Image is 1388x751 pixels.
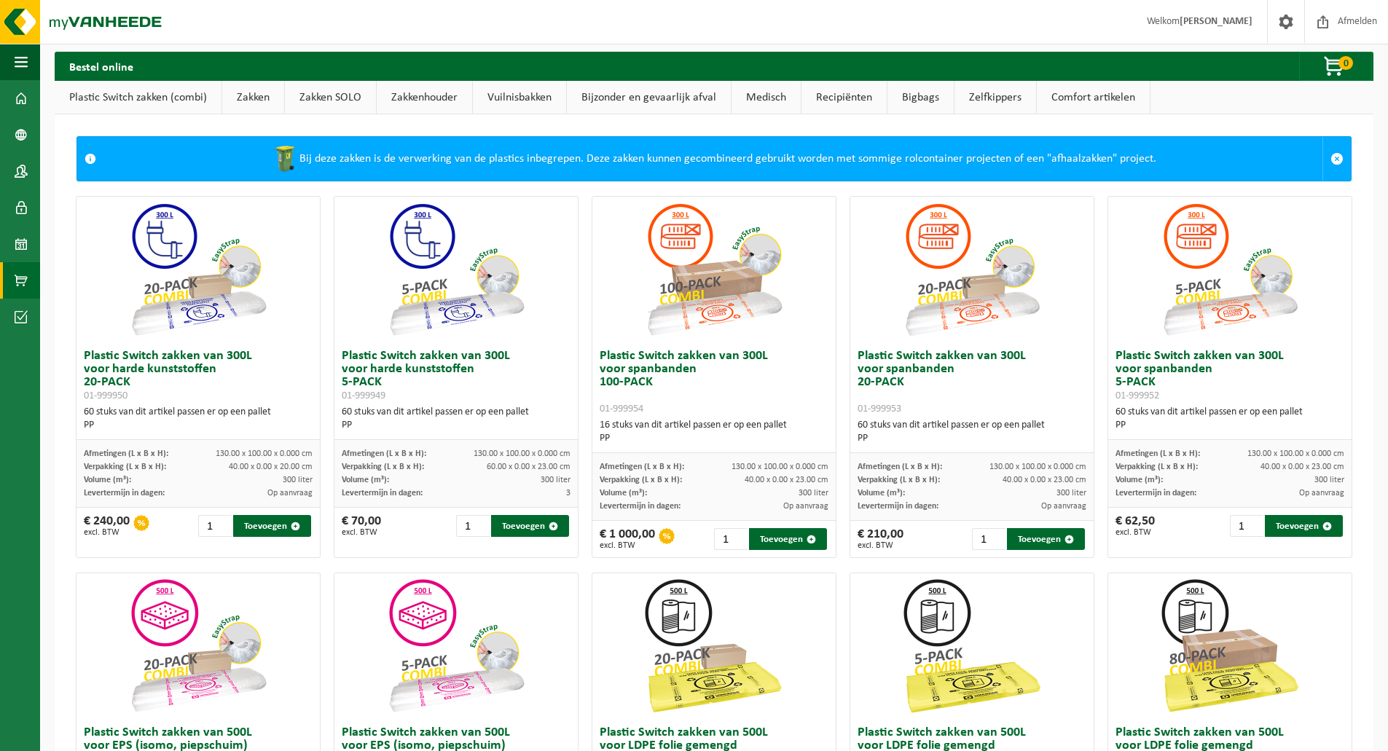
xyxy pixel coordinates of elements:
a: Zakken SOLO [285,81,376,114]
div: 60 stuks van dit artikel passen er op een pallet [84,406,313,432]
h3: Plastic Switch zakken van 300L voor harde kunststoffen 5-PACK [342,350,571,402]
span: 130.00 x 100.00 x 0.000 cm [989,463,1086,471]
span: 300 liter [799,489,828,498]
span: Op aanvraag [1299,489,1344,498]
input: 1 [714,528,748,550]
img: 01-999952 [1157,197,1303,342]
span: excl. BTW [1116,528,1155,537]
img: 01-999949 [383,197,529,342]
div: € 1 000,00 [600,528,655,550]
span: 300 liter [1056,489,1086,498]
button: Toevoegen [1265,515,1343,537]
button: 0 [1299,52,1372,81]
span: 40.00 x 0.00 x 23.00 cm [1260,463,1344,471]
span: Afmetingen (L x B x H): [858,463,942,471]
img: 01-999964 [641,573,787,719]
a: Plastic Switch zakken (combi) [55,81,221,114]
span: excl. BTW [600,541,655,550]
div: € 240,00 [84,515,130,537]
input: 1 [1230,515,1263,537]
a: Sluit melding [1322,137,1351,181]
h3: Plastic Switch zakken van 300L voor spanbanden 5-PACK [1116,350,1344,402]
span: 0 [1338,56,1353,70]
div: € 62,50 [1116,515,1155,537]
img: 01-999956 [125,573,271,719]
span: Verpakking (L x B x H): [84,463,166,471]
span: 40.00 x 0.00 x 20.00 cm [229,463,313,471]
span: 130.00 x 100.00 x 0.000 cm [474,449,571,458]
span: Volume (m³): [858,489,905,498]
img: 01-999953 [899,197,1045,342]
span: 01-999952 [1116,390,1159,401]
button: Toevoegen [491,515,569,537]
div: € 210,00 [858,528,903,550]
div: PP [342,419,571,432]
span: 130.00 x 100.00 x 0.000 cm [216,449,313,458]
span: 130.00 x 100.00 x 0.000 cm [1247,449,1344,458]
span: excl. BTW [84,528,130,537]
span: Levertermijn in dagen: [1116,489,1196,498]
a: Bigbags [887,81,954,114]
h3: Plastic Switch zakken van 300L voor spanbanden 20-PACK [858,350,1086,415]
span: Volume (m³): [342,476,389,484]
span: Levertermijn in dagen: [342,489,423,498]
h3: Plastic Switch zakken van 300L voor spanbanden 100-PACK [600,350,828,415]
div: 60 stuks van dit artikel passen er op een pallet [858,419,1086,445]
span: Afmetingen (L x B x H): [84,449,168,458]
span: Verpakking (L x B x H): [600,476,682,484]
span: Volume (m³): [1116,476,1163,484]
div: Bij deze zakken is de verwerking van de plastics inbegrepen. Deze zakken kunnen gecombineerd gebr... [103,137,1322,181]
span: Afmetingen (L x B x H): [1116,449,1200,458]
div: PP [1116,419,1344,432]
span: 40.00 x 0.00 x 23.00 cm [745,476,828,484]
img: 01-999954 [641,197,787,342]
button: Toevoegen [233,515,311,537]
span: excl. BTW [858,541,903,550]
a: Zakkenhouder [377,81,472,114]
img: 01-999968 [1157,573,1303,719]
h2: Bestel online [55,52,148,80]
a: Medisch [732,81,801,114]
a: Zakken [222,81,284,114]
h3: Plastic Switch zakken van 300L voor harde kunststoffen 20-PACK [84,350,313,402]
a: Comfort artikelen [1037,81,1150,114]
a: Bijzonder en gevaarlijk afval [567,81,731,114]
span: excl. BTW [342,528,381,537]
span: 01-999954 [600,404,643,414]
span: 40.00 x 0.00 x 23.00 cm [1003,476,1086,484]
div: PP [858,432,1086,445]
span: Afmetingen (L x B x H): [342,449,426,458]
div: 60 stuks van dit artikel passen er op een pallet [1116,406,1344,432]
span: Volume (m³): [84,476,131,484]
div: PP [600,432,828,445]
a: Recipiënten [801,81,887,114]
img: 01-999950 [125,197,271,342]
img: 01-999963 [899,573,1045,719]
img: WB-0240-HPE-GN-50.png [270,144,299,173]
span: Volume (m³): [600,489,647,498]
span: 300 liter [1314,476,1344,484]
input: 1 [456,515,490,537]
span: Verpakking (L x B x H): [342,463,424,471]
div: 60 stuks van dit artikel passen er op een pallet [342,406,571,432]
span: 01-999950 [84,390,128,401]
span: Verpakking (L x B x H): [858,476,940,484]
span: Levertermijn in dagen: [600,502,681,511]
span: Op aanvraag [1041,502,1086,511]
span: 60.00 x 0.00 x 23.00 cm [487,463,571,471]
span: 300 liter [283,476,313,484]
button: Toevoegen [1007,528,1085,550]
span: Afmetingen (L x B x H): [600,463,684,471]
div: PP [84,419,313,432]
a: Zelfkippers [954,81,1036,114]
span: 130.00 x 100.00 x 0.000 cm [732,463,828,471]
a: Vuilnisbakken [473,81,566,114]
input: 1 [972,528,1005,550]
span: Levertermijn in dagen: [84,489,165,498]
span: Op aanvraag [783,502,828,511]
strong: [PERSON_NAME] [1180,16,1252,27]
div: 16 stuks van dit artikel passen er op een pallet [600,419,828,445]
span: Op aanvraag [267,489,313,498]
img: 01-999955 [383,573,529,719]
span: 01-999949 [342,390,385,401]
